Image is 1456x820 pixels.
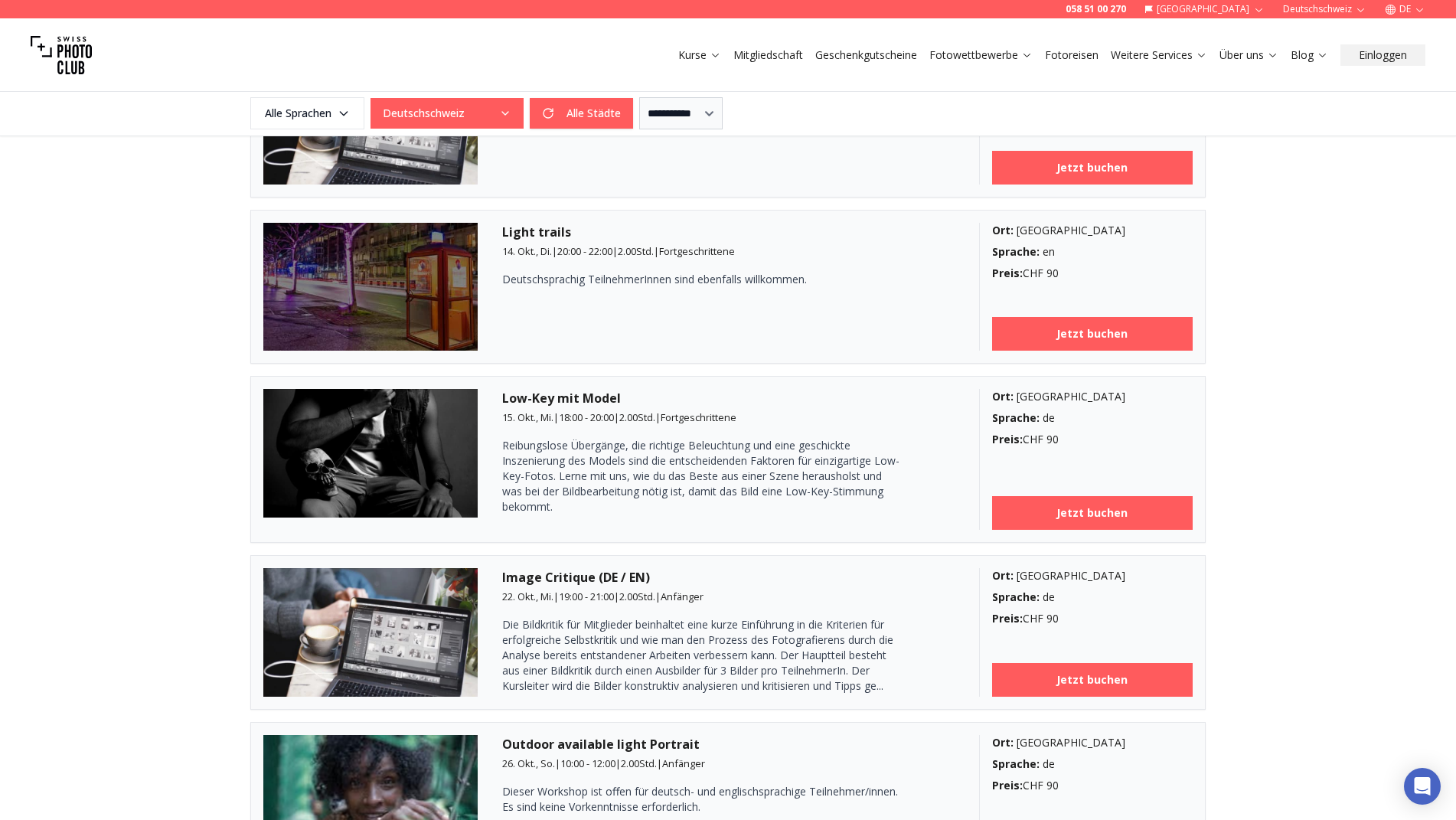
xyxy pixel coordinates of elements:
b: Sprache : [992,410,1040,425]
b: Ort : [992,568,1014,583]
span: 2.00 Std. [619,590,655,603]
span: Anfänger [662,756,705,770]
span: 19:00 - 21:00 [559,590,614,603]
button: Fotowettbewerbe [923,44,1039,66]
span: 90 [1046,778,1059,792]
b: Ort : [992,223,1014,237]
b: Jetzt buchen [1056,326,1128,341]
div: [GEOGRAPHIC_DATA] [992,568,1193,583]
div: CHF [992,432,1193,447]
span: Die Bildkritik für Mitglieder beinhaltet eine kurze Einführung in die Kriterien für erfolgreiche ... [502,617,893,693]
div: [GEOGRAPHIC_DATA] [992,735,1193,750]
small: | | | [502,756,705,770]
button: Alle Sprachen [250,97,364,129]
div: [GEOGRAPHIC_DATA] [992,223,1193,238]
button: Weitere Services [1105,44,1213,66]
span: Alle Sprachen [253,100,362,127]
a: Blog [1291,47,1328,63]
span: 2.00 Std. [618,244,654,258]
span: 26. Okt., So. [502,756,555,770]
span: 22. Okt., Mi. [502,590,553,603]
img: Light trails [263,223,478,351]
a: Jetzt buchen [992,317,1193,351]
span: Fortgeschrittene [661,410,736,424]
h3: Outdoor available light Portrait [502,735,955,753]
b: Ort : [992,735,1014,750]
p: Deutschsprachig TeilnehmerInnen sind ebenfalls willkommen. [502,272,900,287]
div: CHF [992,266,1193,281]
p: Reibungslose Übergänge, die richtige Beleuchtung und eine geschickte Inszenierung des Models sind... [502,438,900,515]
b: Sprache : [992,756,1040,771]
span: 90 [1046,611,1059,626]
b: Jetzt buchen [1056,505,1128,521]
div: Open Intercom Messenger [1404,768,1441,805]
b: Preis : [992,432,1023,446]
button: Über uns [1213,44,1285,66]
b: Ort : [992,389,1014,403]
span: Anfänger [661,590,704,603]
b: Preis : [992,611,1023,626]
span: 10:00 - 12:00 [560,756,615,770]
p: Dieser Workshop ist offen für deutsch- und englischsprachige Teilnehmer/innen. Es sind keine Vork... [502,784,900,815]
small: | | | [502,590,704,603]
a: Fotoreisen [1045,47,1099,63]
span: 2.00 Std. [619,410,655,424]
span: 90 [1046,432,1059,446]
span: 90 [1046,266,1059,280]
button: Alle Städte [530,98,633,129]
a: Jetzt buchen [992,496,1193,530]
button: Fotoreisen [1039,44,1105,66]
button: Deutschschweiz [371,98,524,129]
b: Preis : [992,266,1023,280]
h3: Light trails [502,223,955,241]
button: Kurse [672,44,727,66]
b: Jetzt buchen [1056,160,1128,175]
h3: Low-Key mit Model [502,389,955,407]
b: Sprache : [992,590,1040,604]
div: CHF [992,611,1193,626]
button: Einloggen [1340,44,1425,66]
button: Mitgliedschaft [727,44,809,66]
b: Sprache : [992,244,1040,259]
button: Geschenkgutscheine [809,44,923,66]
a: Mitgliedschaft [733,47,803,63]
div: CHF [992,778,1193,793]
a: 058 51 00 270 [1066,3,1126,15]
span: 18:00 - 20:00 [559,410,614,424]
a: Weitere Services [1111,47,1207,63]
img: Swiss photo club [31,25,92,86]
a: Geschenkgutscheine [815,47,917,63]
a: Jetzt buchen [992,663,1193,697]
small: | | | [502,410,736,424]
h3: Image Critique (DE / EN) [502,568,955,586]
span: 20:00 - 22:00 [557,244,612,258]
div: de [992,410,1193,426]
img: Low-Key mit Model [263,389,478,518]
div: [GEOGRAPHIC_DATA] [992,389,1193,404]
span: 15. Okt., Mi. [502,410,553,424]
img: Image Critique (DE / EN) [263,568,478,697]
small: | | | [502,244,735,258]
a: Jetzt buchen [992,151,1193,185]
b: Preis : [992,778,1023,792]
button: Blog [1285,44,1334,66]
span: Fortgeschrittene [659,244,735,258]
div: de [992,590,1193,605]
a: Kurse [678,47,721,63]
span: 14. Okt., Di. [502,244,552,258]
a: Fotowettbewerbe [929,47,1033,63]
a: Über uns [1219,47,1278,63]
div: en [992,244,1193,260]
span: 2.00 Std. [621,756,657,770]
b: Jetzt buchen [1056,672,1128,688]
div: de [992,756,1193,772]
